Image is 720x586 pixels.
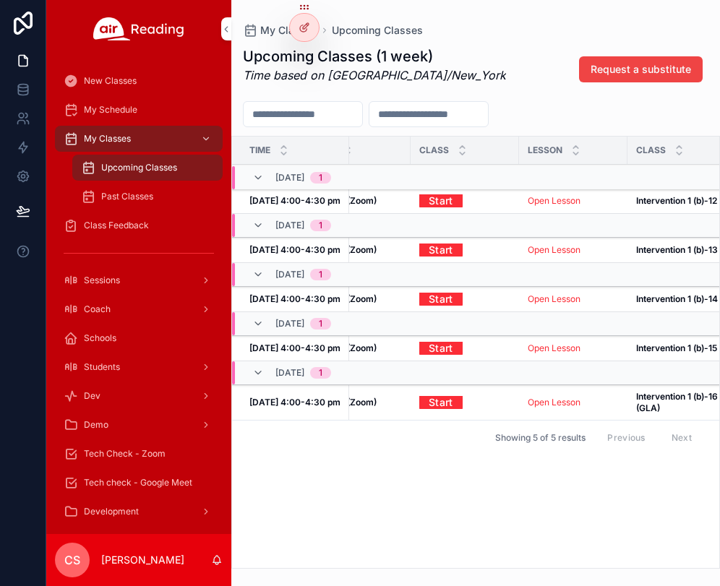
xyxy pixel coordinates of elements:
a: Start [419,391,463,413]
p: [PERSON_NAME] [101,553,184,567]
span: Request a substitute [591,62,691,77]
span: Coach [84,303,111,315]
a: Schools [55,325,223,351]
a: 30 mins (Zoom) [311,195,402,207]
a: [DATE] 4:00-4:30 pm [249,342,340,354]
span: Class Feedback [84,220,149,231]
h1: Upcoming Classes (1 week) [243,46,506,66]
span: Upcoming Classes [101,162,177,173]
a: Open Lesson [528,244,619,256]
span: Development [84,506,139,517]
a: Open Lesson [528,293,580,304]
a: 30 mins (Zoom) [311,397,402,408]
strong: Intervention 1 (b)-14 [636,293,718,304]
span: Past Classes [101,191,153,202]
span: Tech check - Google Meet [84,477,192,488]
a: My Schedule [55,97,223,123]
a: Start [419,189,463,212]
a: Open Lesson [528,342,580,353]
a: My Classes [55,126,223,152]
a: Open Lesson [528,342,619,354]
a: [DATE] 4:00-4:30 pm [249,244,340,256]
span: My Schedule [84,104,137,116]
a: Sessions [55,267,223,293]
a: Start [419,293,510,306]
span: Class [636,145,666,156]
span: Dev [84,390,100,402]
a: Start [419,342,510,355]
a: Start [419,194,510,207]
a: Open Lesson [528,195,580,206]
a: New Classes [55,68,223,94]
a: Open Lesson [528,397,619,408]
div: 1 [319,367,322,379]
a: Open Lesson [528,195,619,207]
div: 1 [319,172,322,184]
span: Class [419,145,449,156]
a: Open Lesson [528,244,580,255]
em: Time based on [GEOGRAPHIC_DATA]/New_York [243,68,506,82]
a: Upcoming Classes [332,23,423,38]
button: Request a substitute [579,56,703,82]
strong: [DATE] 4:00-4:30 pm [249,195,340,206]
div: 1 [319,220,322,231]
a: Development [55,499,223,525]
strong: [DATE] 4:00-4:30 pm [249,244,340,255]
a: Start [419,288,463,310]
a: Tech Check - Zoom [55,441,223,467]
a: 30 mins (Zoom) [311,342,402,354]
span: Lesson [528,145,562,156]
a: Open Lesson [528,397,580,408]
strong: Intervention 1 (b)-13 [636,244,718,255]
a: Open Lesson [528,293,619,305]
a: Past Classes [72,184,223,210]
div: 1 [319,269,322,280]
a: [DATE] 4:00-4:30 pm [249,195,340,207]
a: [DATE] 4:00-4:30 pm [249,397,340,408]
a: Students [55,354,223,380]
a: Upcoming Classes [72,155,223,181]
a: Demo [55,412,223,438]
a: Dev [55,383,223,409]
span: [DATE] [275,220,304,231]
span: [DATE] [275,318,304,329]
span: CS [64,551,80,569]
a: Class Feedback [55,212,223,238]
a: Tech check - Google Meet [55,470,223,496]
a: [DATE] 4:00-4:30 pm [249,293,340,305]
div: 1 [319,318,322,329]
span: Students [84,361,120,373]
span: Schools [84,332,116,344]
span: Sessions [84,275,120,286]
a: Start [419,238,463,261]
img: App logo [93,17,184,40]
a: My Classes [243,23,317,38]
span: Showing 5 of 5 results [495,432,586,444]
a: 30 mins (Zoom) [311,244,402,256]
strong: Intervention 1 (b)-16 (GLA) [636,391,720,413]
a: Start [419,396,510,409]
span: Time [249,145,270,156]
span: New Classes [84,75,137,87]
a: Coach [55,296,223,322]
strong: Intervention 1 (b)-15 [636,342,717,353]
a: Start [419,337,463,359]
span: [DATE] [275,367,304,379]
span: Demo [84,419,108,431]
div: scrollable content [46,58,231,534]
span: Tech Check - Zoom [84,448,166,460]
strong: [DATE] 4:00-4:30 pm [249,397,340,408]
span: [DATE] [275,172,304,184]
a: Start [419,244,510,257]
a: 30 mins (Zoom) [311,293,402,305]
span: My Classes [84,133,131,145]
span: [DATE] [275,269,304,280]
strong: [DATE] 4:00-4:30 pm [249,293,340,304]
span: My Classes [260,23,317,38]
